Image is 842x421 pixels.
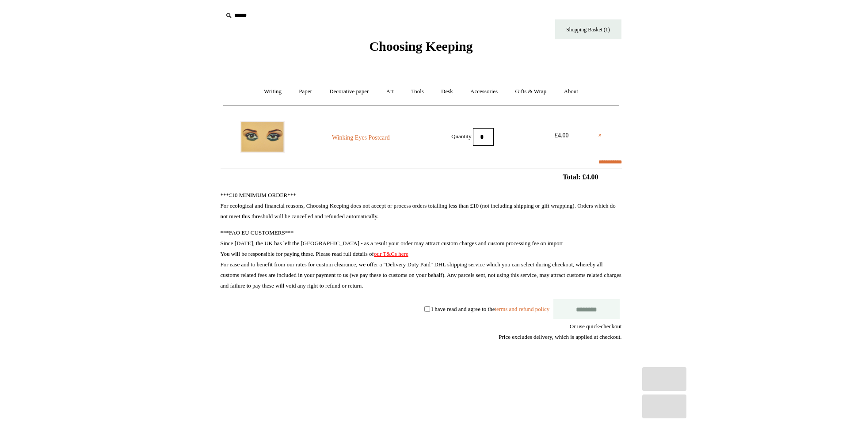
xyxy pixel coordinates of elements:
[433,80,461,103] a: Desk
[221,190,622,222] p: ***£10 MINIMUM ORDER*** For ecological and financial reasons, Choosing Keeping does not accept or...
[221,228,622,291] p: ***FAO EU CUSTOMERS*** Since [DATE], the UK has left the [GEOGRAPHIC_DATA] - as a result your ord...
[507,80,554,103] a: Gifts & Wrap
[321,80,377,103] a: Decorative paper
[431,305,549,312] label: I have read and agree to the
[403,80,432,103] a: Tools
[451,133,472,139] label: Quantity
[369,46,472,52] a: Choosing Keeping
[291,80,320,103] a: Paper
[221,321,622,342] div: Or use quick-checkout
[369,39,472,53] span: Choosing Keeping
[256,80,290,103] a: Writing
[221,332,622,342] div: Price excludes delivery, which is applied at checkout.
[462,80,506,103] a: Accessories
[240,121,285,153] img: Winking Eyes Postcard
[374,250,408,257] a: our T&Cs here
[555,19,621,39] a: Shopping Basket (1)
[542,130,582,141] div: £4.00
[378,80,402,103] a: Art
[200,173,642,181] h2: Total: £4.00
[598,130,602,141] a: ×
[495,305,549,312] a: terms and refund policy
[556,80,586,103] a: About
[301,133,421,143] a: Winking Eyes Postcard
